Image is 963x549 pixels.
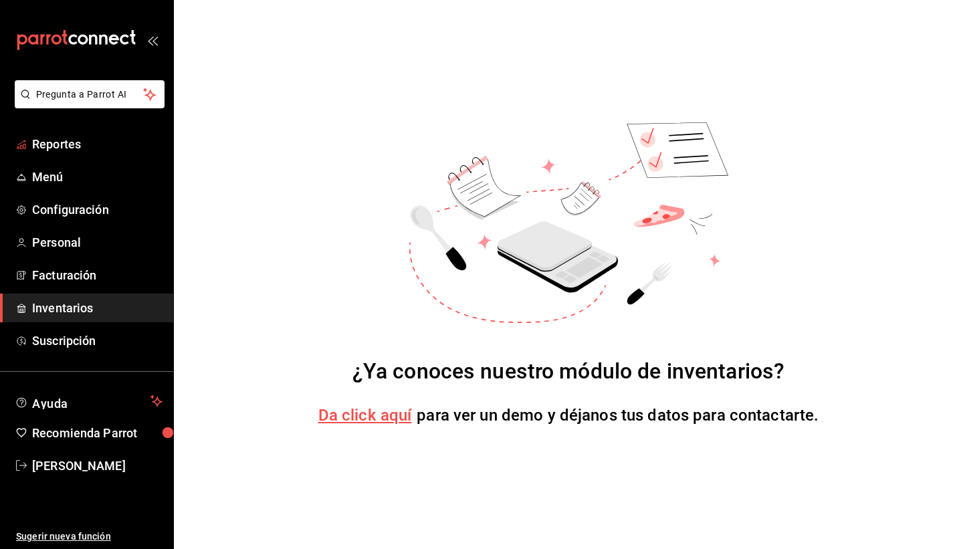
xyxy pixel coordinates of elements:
a: Pregunta a Parrot AI [9,97,165,111]
span: Inventarios [32,299,163,317]
button: open_drawer_menu [147,35,158,45]
span: Configuración [32,201,163,219]
a: Da click aquí [318,406,412,425]
span: Reportes [32,135,163,153]
span: Sugerir nueva función [16,530,163,544]
span: Recomienda Parrot [32,424,163,442]
span: [PERSON_NAME] [32,457,163,475]
span: Personal [32,233,163,251]
span: Menú [32,168,163,186]
span: Ayuda [32,393,145,409]
span: para ver un demo y déjanos tus datos para contactarte. [417,406,819,425]
div: ¿Ya conoces nuestro módulo de inventarios? [352,355,785,387]
span: Facturación [32,266,163,284]
button: Pregunta a Parrot AI [15,80,165,108]
span: Pregunta a Parrot AI [36,88,144,102]
span: Suscripción [32,332,163,350]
